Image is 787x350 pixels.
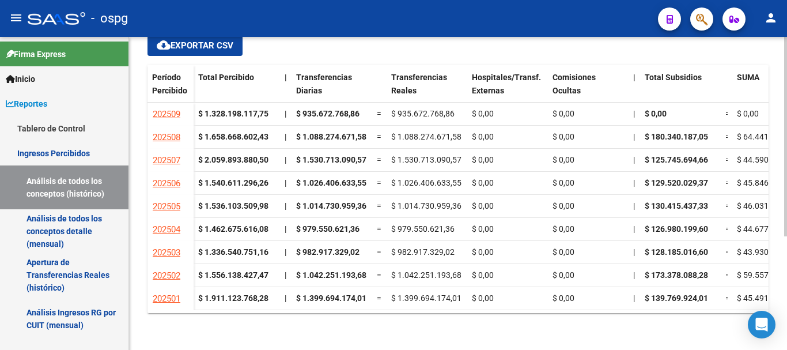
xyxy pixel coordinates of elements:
[157,40,233,51] span: Exportar CSV
[198,109,268,118] strong: $ 1.328.198.117,75
[391,178,461,187] span: $ 1.026.406.633,55
[645,132,708,141] span: $ 180.340.187,05
[198,132,268,141] strong: $ 1.658.668.602,43
[472,201,494,210] span: $ 0,00
[725,270,730,280] span: =
[9,11,23,25] mat-icon: menu
[748,311,775,338] div: Open Intercom Messenger
[633,247,635,257] span: |
[153,247,180,258] span: 202503
[553,270,574,280] span: $ 0,00
[377,224,381,234] span: =
[737,73,759,82] span: SUMA
[645,109,667,118] span: $ 0,00
[737,109,759,118] span: $ 0,00
[633,270,635,280] span: |
[198,224,268,234] strong: $ 1.462.675.616,08
[472,155,494,164] span: $ 0,00
[725,155,730,164] span: =
[296,270,366,280] span: $ 1.042.251.193,68
[153,155,180,165] span: 202507
[645,224,708,234] span: $ 126.980.199,60
[285,109,286,118] span: |
[377,201,381,210] span: =
[472,224,494,234] span: $ 0,00
[377,270,381,280] span: =
[296,155,366,164] span: $ 1.530.713.090,57
[194,65,280,114] datatable-header-cell: Total Percibido
[153,132,180,142] span: 202508
[377,178,381,187] span: =
[391,224,455,234] span: $ 979.550.621,36
[633,73,635,82] span: |
[153,109,180,119] span: 202509
[645,201,708,210] span: $ 130.415.437,33
[292,65,372,114] datatable-header-cell: Transferencias Diarias
[472,247,494,257] span: $ 0,00
[553,109,574,118] span: $ 0,00
[285,178,286,187] span: |
[645,293,708,303] span: $ 139.769.924,01
[725,109,730,118] span: =
[764,11,778,25] mat-icon: person
[553,247,574,257] span: $ 0,00
[198,293,268,303] strong: $ 1.911.123.768,28
[280,65,292,114] datatable-header-cell: |
[472,109,494,118] span: $ 0,00
[153,178,180,189] span: 202506
[296,178,366,187] span: $ 1.026.406.633,55
[391,270,461,280] span: $ 1.042.251.193,68
[725,293,730,303] span: =
[472,73,541,95] span: Hospitales/Transf. Externas
[391,155,461,164] span: $ 1.530.713.090,57
[645,178,708,187] span: $ 129.520.029,37
[377,293,381,303] span: =
[285,73,287,82] span: |
[553,293,574,303] span: $ 0,00
[153,201,180,212] span: 202505
[472,293,494,303] span: $ 0,00
[725,132,730,141] span: =
[391,247,455,257] span: $ 982.917.329,02
[553,73,596,95] span: Comisiones Ocultas
[296,293,366,303] span: $ 1.399.694.174,01
[198,178,268,187] strong: $ 1.540.611.296,26
[645,155,708,164] span: $ 125.745.694,66
[633,132,635,141] span: |
[645,270,708,280] span: $ 173.378.088,28
[285,247,286,257] span: |
[391,73,447,95] span: Transferencias Reales
[645,247,708,257] span: $ 128.185.016,60
[377,132,381,141] span: =
[725,247,730,257] span: =
[296,109,360,118] span: $ 935.672.768,86
[285,224,286,234] span: |
[391,293,461,303] span: $ 1.399.694.174,01
[198,270,268,280] strong: $ 1.556.138.427,47
[553,178,574,187] span: $ 0,00
[472,270,494,280] span: $ 0,00
[285,132,286,141] span: |
[391,201,461,210] span: $ 1.014.730.959,36
[152,73,187,95] span: Período Percibido
[633,178,635,187] span: |
[725,224,730,234] span: =
[285,155,286,164] span: |
[285,293,286,303] span: |
[472,132,494,141] span: $ 0,00
[553,155,574,164] span: $ 0,00
[6,97,47,110] span: Reportes
[153,224,180,235] span: 202504
[391,132,461,141] span: $ 1.088.274.671,58
[725,201,730,210] span: =
[296,73,352,95] span: Transferencias Diarias
[6,48,66,61] span: Firma Express
[296,247,360,257] span: $ 982.917.329,02
[377,155,381,164] span: =
[296,224,360,234] span: $ 979.550.621,36
[472,178,494,187] span: $ 0,00
[285,270,286,280] span: |
[296,132,366,141] span: $ 1.088.274.671,58
[548,65,629,114] datatable-header-cell: Comisiones Ocultas
[553,132,574,141] span: $ 0,00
